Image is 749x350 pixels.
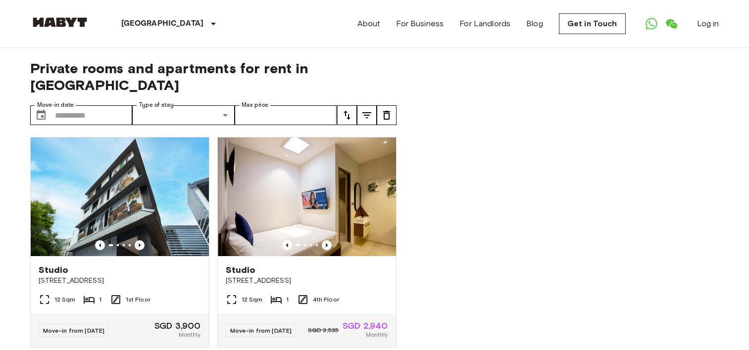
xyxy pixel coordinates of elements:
span: Monthly [366,330,388,339]
button: Previous image [322,240,332,250]
label: Max price [242,101,268,109]
a: Log in [697,18,719,30]
span: 12 Sqm [242,295,263,304]
span: Move-in from [DATE] [230,327,292,334]
button: Choose date [31,105,51,125]
span: Monthly [179,330,200,339]
img: Marketing picture of unit SG-01-110-033-001 [218,137,396,256]
span: SGD 3,535 [308,326,339,335]
a: Marketing picture of unit SG-01-110-044_001Previous imagePrevious imageStudio[STREET_ADDRESS]12 S... [30,137,209,348]
a: For Landlords [459,18,510,30]
span: 1 [286,295,289,304]
button: Previous image [135,240,145,250]
label: Move-in date [37,101,74,109]
span: Studio [39,264,69,276]
button: Previous image [282,240,292,250]
img: Marketing picture of unit SG-01-110-044_001 [31,137,209,256]
a: Open WhatsApp [642,14,661,34]
span: [STREET_ADDRESS] [226,276,388,286]
a: Blog [526,18,543,30]
span: SGD 3,900 [154,321,200,330]
a: Marketing picture of unit SG-01-110-033-001Previous imagePrevious imageStudio[STREET_ADDRESS]12 S... [217,137,397,348]
span: Move-in from [DATE] [43,327,105,334]
span: Private rooms and apartments for rent in [GEOGRAPHIC_DATA] [30,60,397,93]
span: SGD 2,940 [343,321,388,330]
a: For Business [396,18,444,30]
button: Previous image [95,240,105,250]
a: Open WeChat [661,14,681,34]
button: tune [377,105,397,125]
span: 4th Floor [313,295,339,304]
span: 12 Sqm [54,295,76,304]
img: Habyt [30,17,90,27]
span: [STREET_ADDRESS] [39,276,201,286]
button: tune [337,105,357,125]
span: Studio [226,264,256,276]
label: Type of stay [139,101,174,109]
button: tune [357,105,377,125]
p: [GEOGRAPHIC_DATA] [121,18,204,30]
span: 1 [99,295,101,304]
a: Get in Touch [559,13,626,34]
span: 1st Floor [126,295,150,304]
a: About [357,18,381,30]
